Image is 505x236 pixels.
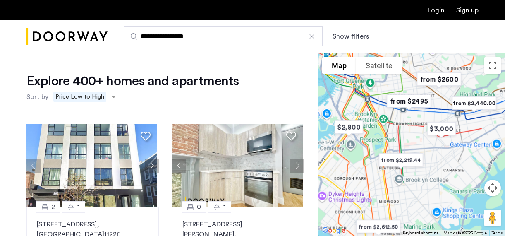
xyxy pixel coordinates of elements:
input: Apartment Search [124,26,323,46]
button: Show satellite imagery [356,57,402,74]
span: 1 [223,202,226,212]
span: 1 [77,202,80,212]
button: Show or hide filters [333,31,369,41]
div: $2,800 [328,115,370,140]
span: Map data ©2025 Google [443,231,487,235]
img: dc6efc1f-24ba-4395-9182-45437e21be9a_638947698156304288.jpeg [172,124,303,207]
ng-select: sort-apartment [50,89,120,104]
div: from $2600 [410,67,468,92]
button: Keyboard shortcuts [403,230,438,236]
span: Price Low to High [53,92,106,102]
a: Terms (opens in new tab) [492,230,503,236]
div: from $2495 [380,89,438,114]
button: Drag Pegman onto the map to open Street View [484,210,501,226]
a: Cazamio Logo [26,21,108,52]
label: Sort by [26,92,48,102]
iframe: chat widget [454,203,480,228]
button: Next apartment [290,159,304,173]
img: Google [320,225,347,236]
a: Open this area in Google Maps (opens a new window) [320,225,347,236]
span: 0 [197,202,201,212]
div: from $2,219.44 [372,147,430,173]
button: Previous apartment [172,159,186,173]
a: Login [428,7,445,14]
button: Previous apartment [26,159,41,173]
img: 2016_638492017793328956.jpeg [26,124,157,207]
img: logo [26,21,108,52]
button: Next apartment [145,159,159,173]
h1: Explore 400+ homes and apartments [26,73,239,89]
div: from $2,440.00 [445,91,503,116]
button: Map camera controls [484,180,501,196]
a: Registration [456,7,479,14]
span: 2 [51,202,55,212]
button: Toggle fullscreen view [484,57,501,74]
button: Show street map [322,57,356,74]
div: $3,000 [421,116,462,142]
